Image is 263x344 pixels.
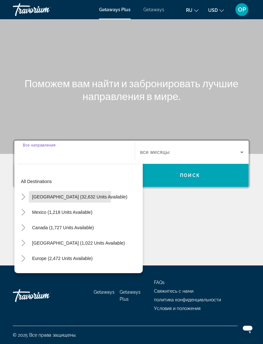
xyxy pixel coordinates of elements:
span: Canada (1,727 units available) [32,225,94,230]
div: Search widget [14,141,249,187]
h1: Поможем вам найти и забронировать лучшие направления в мире. [13,77,250,103]
span: все месяцы [140,149,170,155]
button: Canada (1,727 units available) [29,222,97,233]
a: Travorium [13,286,77,305]
span: Все направления [23,143,55,147]
button: Toggle Mexico (1,218 units available) [18,207,29,218]
span: USD [208,8,218,13]
button: Europe (2,472 units available) [29,253,96,264]
span: ru [186,8,192,13]
a: Getaways [94,289,115,295]
iframe: Кнопка запуска окна обмена сообщениями [237,318,258,339]
button: Поиск [131,164,249,187]
a: Travorium [13,1,77,18]
button: Toggle United States (32,632 units available) [18,191,29,203]
button: [GEOGRAPHIC_DATA] (1,022 units available) [29,237,128,249]
span: All destinations [21,179,52,184]
button: Australia (210 units available) [29,268,95,280]
span: © 2025 Все права защищены. [13,332,76,338]
span: Europe (2,472 units available) [32,256,93,261]
button: Toggle Europe (2,472 units available) [18,253,29,264]
button: Change currency [208,5,224,15]
button: User Menu [233,3,250,16]
a: Getaways [143,7,164,12]
a: политика конфиденциальности [154,297,221,302]
span: Поиск [180,173,200,178]
button: Mexico (1,218 units available) [29,206,96,218]
a: Getaways Plus [120,289,140,302]
span: [GEOGRAPHIC_DATA] (1,022 units available) [32,240,125,246]
button: [GEOGRAPHIC_DATA] (32,632 units available) [29,191,131,203]
button: All destinations [18,176,143,187]
a: Getaways Plus [99,7,131,12]
button: Toggle Caribbean & Atlantic Islands (1,022 units available) [18,238,29,249]
button: Toggle Australia (210 units available) [18,268,29,280]
button: Change language [186,5,199,15]
span: Mexico (1,218 units available) [32,210,92,215]
span: OP [238,6,246,13]
a: FAQs [154,280,165,285]
a: Условия и положения [154,306,200,311]
a: Свяжитесь с нами [154,289,193,294]
button: Toggle Canada (1,727 units available) [18,222,29,233]
span: [GEOGRAPHIC_DATA] (32,632 units available) [32,194,127,199]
